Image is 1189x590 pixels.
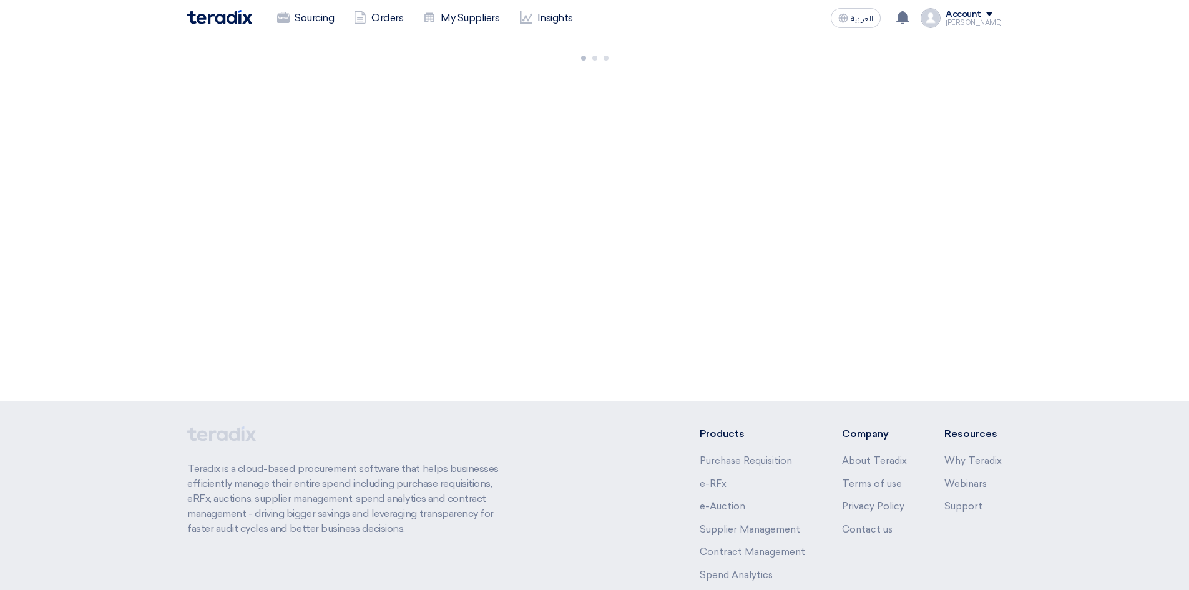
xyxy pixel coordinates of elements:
[344,4,413,32] a: Orders
[700,501,745,512] a: e-Auction
[267,4,344,32] a: Sourcing
[700,455,792,466] a: Purchase Requisition
[921,8,941,28] img: profile_test.png
[842,426,907,441] li: Company
[700,524,800,535] a: Supplier Management
[851,14,873,23] span: العربية
[700,478,727,489] a: e-RFx
[510,4,583,32] a: Insights
[700,569,773,581] a: Spend Analytics
[187,461,513,536] p: Teradix is a cloud-based procurement software that helps businesses efficiently manage their enti...
[944,501,982,512] a: Support
[842,501,904,512] a: Privacy Policy
[831,8,881,28] button: العربية
[944,478,987,489] a: Webinars
[842,455,907,466] a: About Teradix
[700,546,805,558] a: Contract Management
[187,10,252,24] img: Teradix logo
[944,455,1002,466] a: Why Teradix
[700,426,805,441] li: Products
[946,19,1002,26] div: [PERSON_NAME]
[946,9,981,20] div: Account
[842,524,893,535] a: Contact us
[842,478,902,489] a: Terms of use
[944,426,1002,441] li: Resources
[413,4,509,32] a: My Suppliers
